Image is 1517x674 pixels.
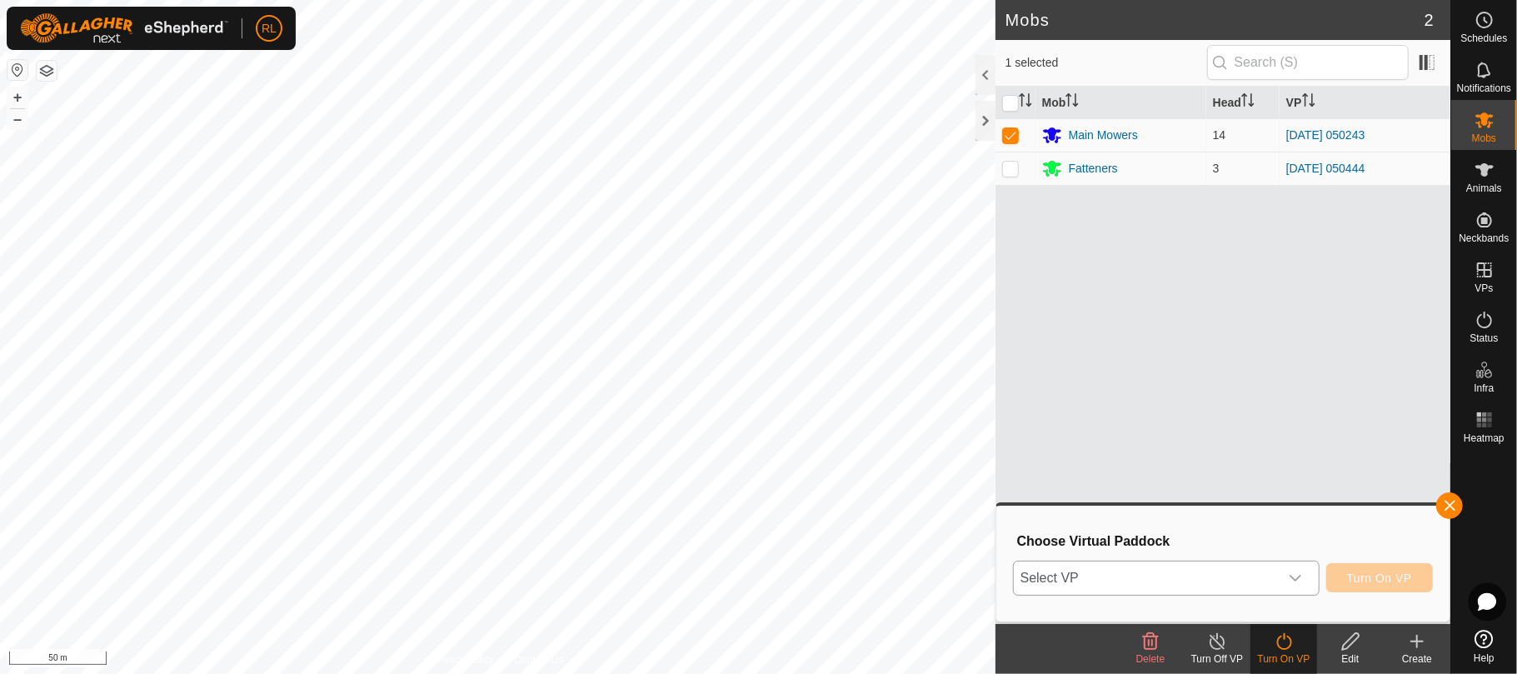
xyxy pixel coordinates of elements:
span: Notifications [1457,83,1511,93]
th: Mob [1035,87,1206,119]
div: Fatteners [1069,160,1118,177]
a: [DATE] 050444 [1286,162,1365,175]
button: + [7,87,27,107]
span: Animals [1466,183,1502,193]
p-sorticon: Activate to sort [1241,96,1255,109]
span: Help [1474,653,1495,663]
span: Status [1470,333,1498,343]
div: dropdown trigger [1279,562,1312,595]
span: Turn On VP [1347,572,1412,585]
span: Heatmap [1464,433,1505,443]
th: VP [1280,87,1450,119]
a: [DATE] 050243 [1286,128,1365,142]
div: Main Mowers [1069,127,1138,144]
input: Search (S) [1207,45,1409,80]
span: 1 selected [1006,54,1207,72]
a: Contact Us [514,652,563,667]
div: Create [1384,652,1450,667]
button: Turn On VP [1326,563,1433,592]
h3: Choose Virtual Paddock [1017,533,1433,549]
span: Mobs [1472,133,1496,143]
p-sorticon: Activate to sort [1019,96,1032,109]
span: 3 [1213,162,1220,175]
p-sorticon: Activate to sort [1302,96,1315,109]
span: Infra [1474,383,1494,393]
span: 2 [1425,7,1434,32]
button: – [7,109,27,129]
img: Gallagher Logo [20,13,228,43]
button: Reset Map [7,60,27,80]
a: Privacy Policy [432,652,494,667]
button: Map Layers [37,61,57,81]
span: Delete [1136,653,1165,665]
span: 14 [1213,128,1226,142]
th: Head [1206,87,1280,119]
span: VPs [1475,283,1493,293]
div: Edit [1317,652,1384,667]
h2: Mobs [1006,10,1425,30]
span: Schedules [1460,33,1507,43]
div: Turn Off VP [1184,652,1250,667]
div: Turn On VP [1250,652,1317,667]
span: RL [262,20,277,37]
span: Select VP [1014,562,1279,595]
p-sorticon: Activate to sort [1065,96,1079,109]
span: Neckbands [1459,233,1509,243]
a: Help [1451,623,1517,670]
